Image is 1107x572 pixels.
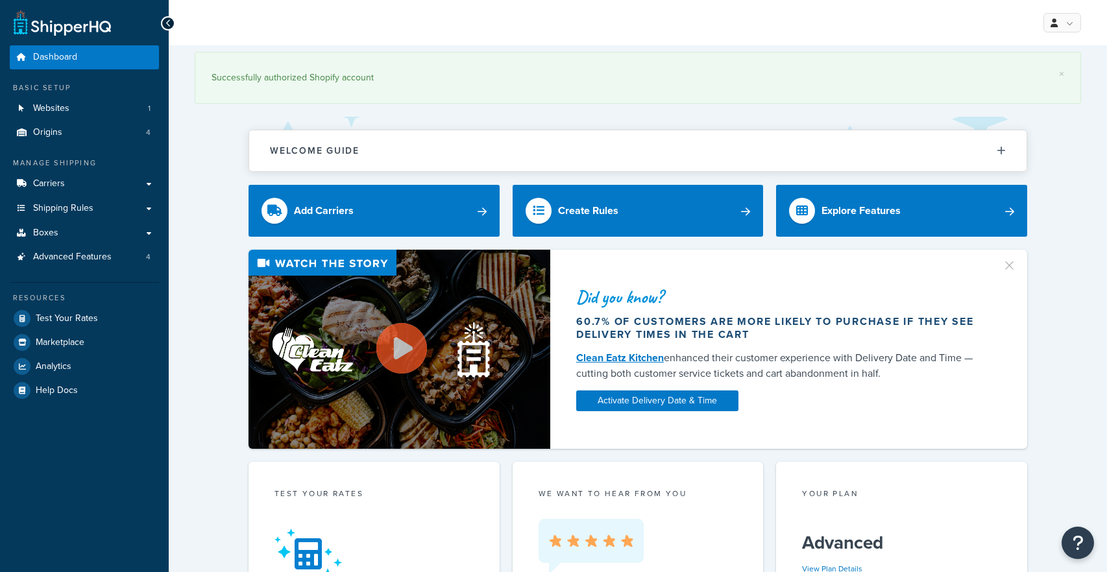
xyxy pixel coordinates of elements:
span: Origins [33,127,62,138]
span: 4 [146,127,151,138]
a: Explore Features [776,185,1027,237]
span: Marketplace [36,337,84,348]
span: 1 [148,103,151,114]
li: Websites [10,97,159,121]
div: Resources [10,292,159,304]
a: Marketplace [10,331,159,354]
a: Carriers [10,172,159,196]
a: Test Your Rates [10,307,159,330]
li: Origins [10,121,159,145]
a: Websites1 [10,97,159,121]
button: Open Resource Center [1062,527,1094,559]
div: Your Plan [802,488,1001,503]
div: enhanced their customer experience with Delivery Date and Time — cutting both customer service ti... [576,350,986,381]
a: Activate Delivery Date & Time [576,390,738,411]
a: Shipping Rules [10,197,159,220]
a: Advanced Features4 [10,245,159,269]
span: Carriers [33,178,65,189]
a: Create Rules [513,185,764,237]
a: Clean Eatz Kitchen [576,350,664,365]
div: 60.7% of customers are more likely to purchase if they see delivery times in the cart [576,315,986,341]
div: Test your rates [274,488,474,503]
span: Dashboard [33,52,77,63]
span: Advanced Features [33,252,112,263]
p: we want to hear from you [539,488,738,499]
a: Origins4 [10,121,159,145]
div: Explore Features [821,202,901,220]
span: Analytics [36,361,71,372]
div: Basic Setup [10,82,159,93]
div: Add Carriers [294,202,354,220]
div: Did you know? [576,288,986,306]
a: Help Docs [10,379,159,402]
span: Test Your Rates [36,313,98,324]
span: Websites [33,103,69,114]
a: Dashboard [10,45,159,69]
span: Boxes [33,228,58,239]
span: 4 [146,252,151,263]
img: Video thumbnail [249,250,550,449]
button: Welcome Guide [249,130,1027,171]
span: Shipping Rules [33,203,93,214]
li: Advanced Features [10,245,159,269]
div: Manage Shipping [10,158,159,169]
h2: Welcome Guide [270,146,359,156]
div: Successfully authorized Shopify account [212,69,1064,87]
a: Analytics [10,355,159,378]
a: Add Carriers [249,185,500,237]
div: Create Rules [558,202,618,220]
span: Help Docs [36,385,78,396]
h5: Advanced [802,532,1001,553]
a: Boxes [10,221,159,245]
a: × [1059,69,1064,79]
